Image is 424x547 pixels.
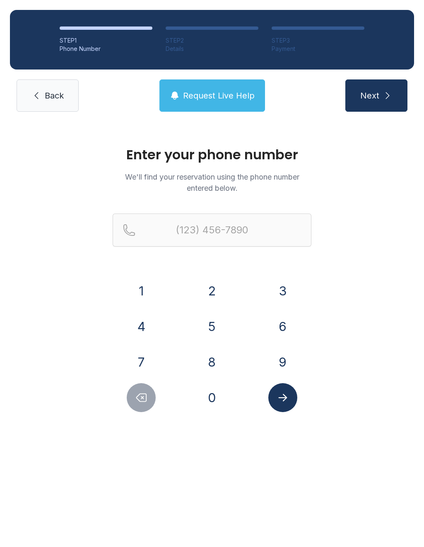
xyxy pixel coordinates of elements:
[166,36,258,45] div: STEP 2
[183,90,255,101] span: Request Live Help
[127,383,156,412] button: Delete number
[127,312,156,341] button: 4
[268,348,297,377] button: 9
[127,348,156,377] button: 7
[166,45,258,53] div: Details
[268,312,297,341] button: 6
[198,312,226,341] button: 5
[360,90,379,101] span: Next
[198,276,226,305] button: 2
[113,171,311,194] p: We'll find your reservation using the phone number entered below.
[127,276,156,305] button: 1
[113,148,311,161] h1: Enter your phone number
[60,36,152,45] div: STEP 1
[113,214,311,247] input: Reservation phone number
[60,45,152,53] div: Phone Number
[268,383,297,412] button: Submit lookup form
[268,276,297,305] button: 3
[198,383,226,412] button: 0
[272,45,364,53] div: Payment
[198,348,226,377] button: 8
[272,36,364,45] div: STEP 3
[45,90,64,101] span: Back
